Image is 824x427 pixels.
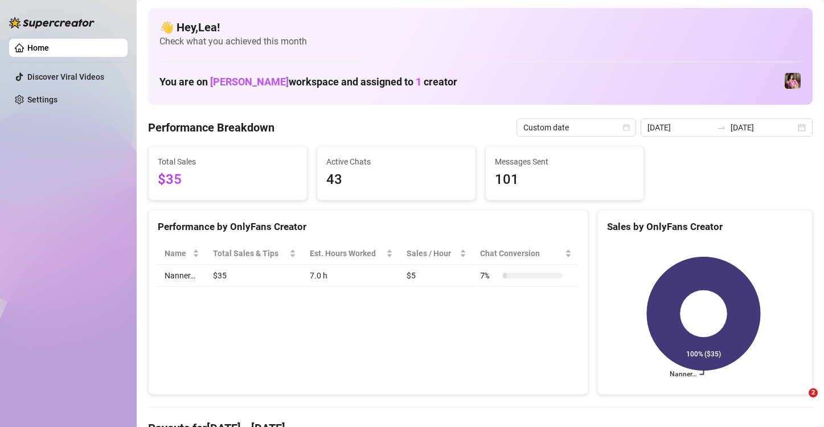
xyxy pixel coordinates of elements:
[717,123,726,132] span: to
[480,269,498,282] span: 7 %
[623,124,630,131] span: calendar
[717,123,726,132] span: swap-right
[785,73,801,89] img: Nanner
[158,169,298,191] span: $35
[159,35,801,48] span: Check what you achieved this month
[165,247,190,260] span: Name
[27,72,104,81] a: Discover Viral Videos
[159,19,801,35] h4: 👋 Hey, Lea !
[731,121,796,134] input: End date
[27,43,49,52] a: Home
[416,76,421,88] span: 1
[669,371,696,379] text: Nanner…
[480,247,563,260] span: Chat Conversion
[400,265,473,287] td: $5
[158,155,298,168] span: Total Sales
[158,243,206,265] th: Name
[9,17,95,28] img: logo-BBDzfeDw.svg
[158,219,579,235] div: Performance by OnlyFans Creator
[148,120,274,136] h4: Performance Breakdown
[495,169,635,191] span: 101
[473,243,579,265] th: Chat Conversion
[27,95,58,104] a: Settings
[407,247,457,260] span: Sales / Hour
[326,155,466,168] span: Active Chats
[495,155,635,168] span: Messages Sent
[210,76,289,88] span: [PERSON_NAME]
[809,388,818,397] span: 2
[326,169,466,191] span: 43
[303,265,400,287] td: 7.0 h
[206,265,302,287] td: $35
[158,265,206,287] td: Nanner…
[213,247,286,260] span: Total Sales & Tips
[785,388,813,416] iframe: Intercom live chat
[159,76,457,88] h1: You are on workspace and assigned to creator
[206,243,302,265] th: Total Sales & Tips
[310,247,384,260] div: Est. Hours Worked
[647,121,712,134] input: Start date
[400,243,473,265] th: Sales / Hour
[523,119,629,136] span: Custom date
[607,219,803,235] div: Sales by OnlyFans Creator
